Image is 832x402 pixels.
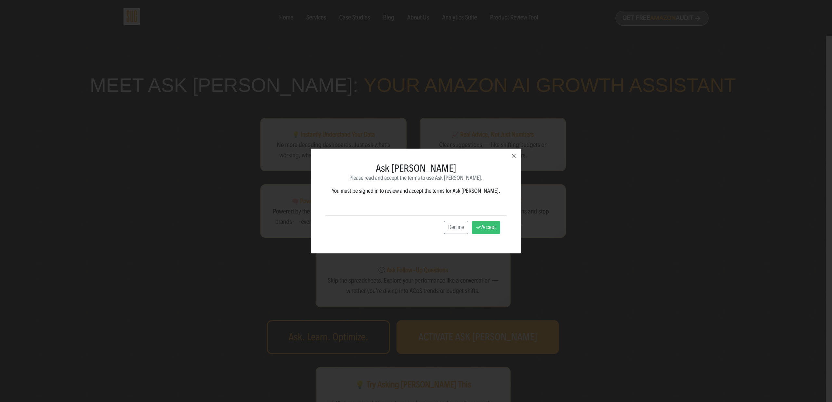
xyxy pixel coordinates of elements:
button: Decline [444,221,468,234]
button: Close [507,149,521,163]
p: Please read and accept the terms to use Ask [PERSON_NAME]. [325,174,507,182]
h3: Ask [PERSON_NAME] [325,163,507,174]
button: Accept [472,221,500,234]
div: You must be signed in to review and accept the terms for Ask [PERSON_NAME]. [325,182,507,215]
